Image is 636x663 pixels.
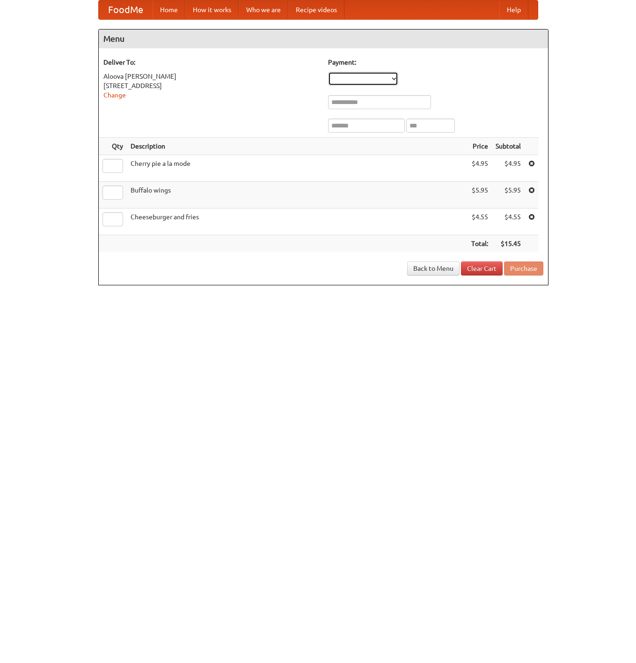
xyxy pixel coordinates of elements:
[185,0,239,19] a: How it works
[127,182,468,209] td: Buffalo wings
[499,0,528,19] a: Help
[103,58,319,67] h5: Deliver To:
[492,235,525,253] th: $15.45
[127,209,468,235] td: Cheeseburger and fries
[99,138,127,155] th: Qty
[99,0,153,19] a: FoodMe
[127,155,468,182] td: Cherry pie a la mode
[468,235,492,253] th: Total:
[492,182,525,209] td: $5.95
[153,0,185,19] a: Home
[407,261,460,276] a: Back to Menu
[492,138,525,155] th: Subtotal
[328,58,543,67] h5: Payment:
[492,155,525,182] td: $4.95
[468,138,492,155] th: Price
[468,209,492,235] td: $4.55
[103,91,126,99] a: Change
[468,182,492,209] td: $5.95
[103,81,319,90] div: [STREET_ADDRESS]
[127,138,468,155] th: Description
[461,261,503,276] a: Clear Cart
[504,261,543,276] button: Purchase
[99,30,548,48] h4: Menu
[468,155,492,182] td: $4.95
[492,209,525,235] td: $4.55
[103,72,319,81] div: Aloova [PERSON_NAME]
[288,0,344,19] a: Recipe videos
[239,0,288,19] a: Who we are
